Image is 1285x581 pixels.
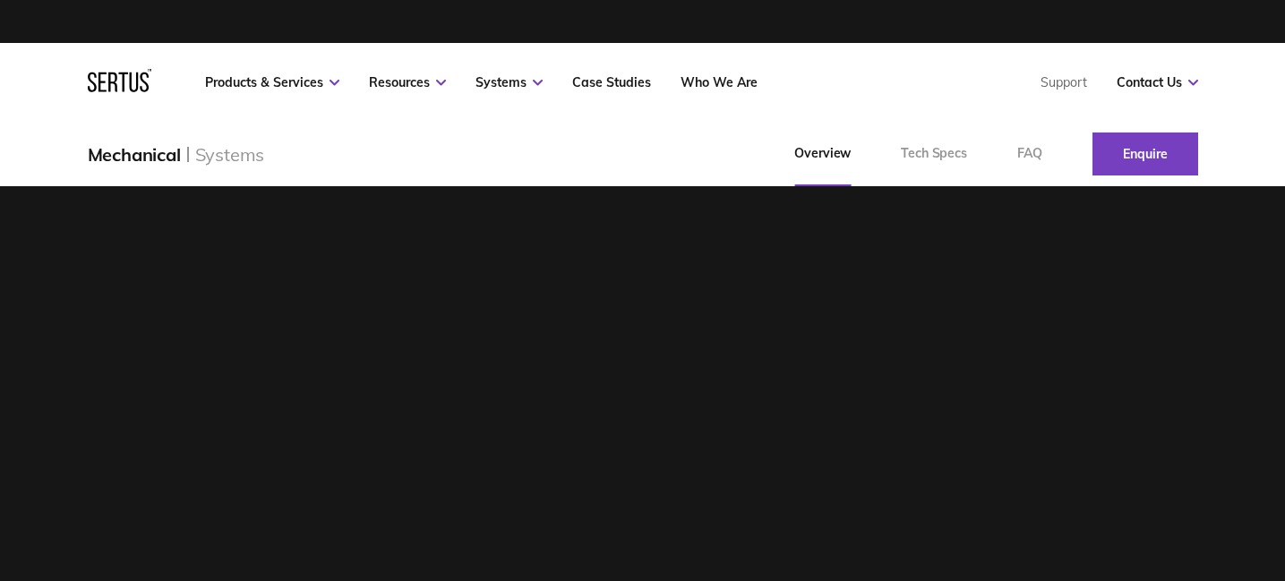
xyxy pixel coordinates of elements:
a: Tech Specs [876,122,992,186]
a: Who We Are [681,74,758,90]
a: Case Studies [572,74,651,90]
a: Contact Us [1117,74,1198,90]
div: Systems [195,143,265,166]
a: Resources [369,74,446,90]
a: FAQ [992,122,1067,186]
a: Enquire [1092,132,1198,175]
a: Support [1041,74,1087,90]
div: Mechanical [88,143,181,166]
a: Products & Services [205,74,339,90]
a: Systems [475,74,543,90]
